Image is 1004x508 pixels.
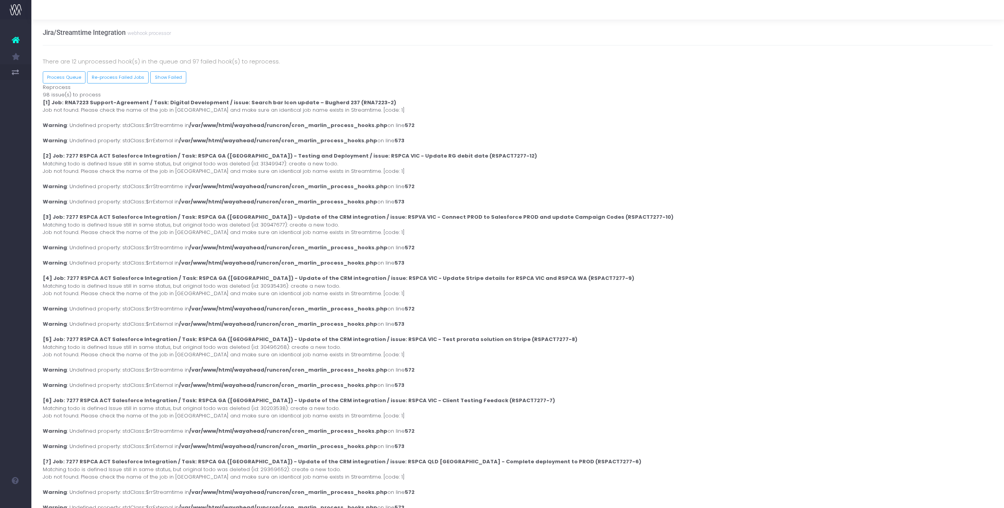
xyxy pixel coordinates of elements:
[43,366,67,374] b: Warning
[43,152,537,160] strong: [2] Job: 7277 RSPCA ACT Salesforce Integration / Task: RSPCA GA ([GEOGRAPHIC_DATA]) - Testing and...
[43,198,67,205] b: Warning
[43,458,641,465] strong: [7] Job: 7277 RSPCA ACT Salesforce Integration / Task: RSPCA GA ([GEOGRAPHIC_DATA]) - Update of t...
[43,99,396,106] strong: [1] Job: RNA7223 Support-Agreement / Task: Digital Development / issue: Search bar Icon update – ...
[179,137,377,144] b: /var/www/html/wayahead/runcron/cron_marlin_process_hooks.php
[43,57,993,66] p: There are 12 unprocessed hook(s) in the queue and 97 failed hook(s) to reprocess.
[87,71,149,83] button: Re-process Failed Jobs
[43,274,634,282] strong: [4] Job: 7277 RSPCA ACT Salesforce Integration / Task: RSPCA GA ([GEOGRAPHIC_DATA]) - Update of t...
[43,443,67,450] b: Warning
[395,259,404,267] b: 573
[189,366,387,374] b: /var/www/html/wayahead/runcron/cron_marlin_process_hooks.php
[43,427,67,435] b: Warning
[43,488,67,496] b: Warning
[189,427,387,435] b: /var/www/html/wayahead/runcron/cron_marlin_process_hooks.php
[125,29,171,36] small: webhook processor
[395,198,404,205] b: 573
[43,183,67,190] b: Warning
[150,71,186,83] a: Show Failed
[43,122,67,129] b: Warning
[179,443,377,450] b: /var/www/html/wayahead/runcron/cron_marlin_process_hooks.php
[43,213,673,221] strong: [3] Job: 7277 RSPCA ACT Salesforce Integration / Task: RSPCA GA ([GEOGRAPHIC_DATA]) - Update of t...
[405,427,415,435] b: 572
[395,320,404,328] b: 573
[10,492,22,504] img: images/default_profile_image.png
[189,488,387,496] b: /var/www/html/wayahead/runcron/cron_marlin_process_hooks.php
[43,244,67,251] b: Warning
[405,305,415,312] b: 572
[43,305,67,312] b: Warning
[405,488,415,496] b: 572
[43,29,171,36] h3: Jira/Streamtime Integration
[395,381,404,389] b: 573
[43,397,555,404] strong: [6] Job: 7277 RSPCA ACT Salesforce Integration / Task: RSPCA GA ([GEOGRAPHIC_DATA]) - Update of t...
[179,381,377,389] b: /var/www/html/wayahead/runcron/cron_marlin_process_hooks.php
[189,122,387,129] b: /var/www/html/wayahead/runcron/cron_marlin_process_hooks.php
[405,122,415,129] b: 572
[43,259,67,267] b: Warning
[43,320,67,328] b: Warning
[43,336,577,343] strong: [5] Job: 7277 RSPCA ACT Salesforce Integration / Task: RSPCA GA ([GEOGRAPHIC_DATA]) - Update of t...
[395,443,404,450] b: 573
[179,259,377,267] b: /var/www/html/wayahead/runcron/cron_marlin_process_hooks.php
[405,366,415,374] b: 572
[43,71,86,83] button: Process Queue
[189,183,387,190] b: /var/www/html/wayahead/runcron/cron_marlin_process_hooks.php
[43,381,67,389] b: Warning
[179,320,377,328] b: /var/www/html/wayahead/runcron/cron_marlin_process_hooks.php
[395,137,404,144] b: 573
[43,137,67,144] b: Warning
[179,198,377,205] b: /var/www/html/wayahead/runcron/cron_marlin_process_hooks.php
[405,183,415,190] b: 572
[189,305,387,312] b: /var/www/html/wayahead/runcron/cron_marlin_process_hooks.php
[405,244,415,251] b: 572
[189,244,387,251] b: /var/www/html/wayahead/runcron/cron_marlin_process_hooks.php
